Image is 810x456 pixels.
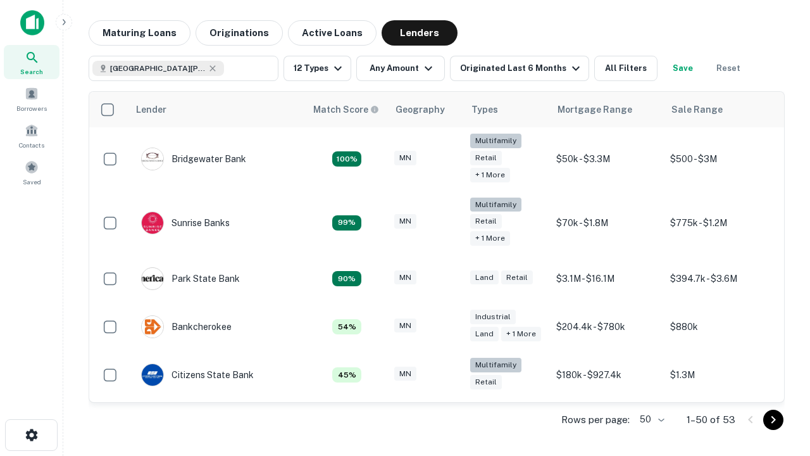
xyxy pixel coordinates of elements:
td: $70k - $1.8M [550,191,664,255]
p: Rows per page: [561,412,630,427]
div: Retail [470,151,502,165]
img: capitalize-icon.png [20,10,44,35]
button: Maturing Loans [89,20,190,46]
td: $394.7k - $3.6M [664,255,778,303]
div: Land [470,270,499,285]
button: Active Loans [288,20,377,46]
div: MN [394,214,416,229]
th: Sale Range [664,92,778,127]
div: Citizens State Bank [141,364,254,386]
a: Contacts [4,118,59,153]
div: Retail [470,214,502,229]
img: picture [142,148,163,170]
td: $204.4k - $780k [550,303,664,351]
th: Geography [388,92,464,127]
img: picture [142,316,163,338]
span: Borrowers [16,103,47,113]
img: picture [142,364,163,386]
th: Lender [128,92,306,127]
button: Lenders [382,20,458,46]
td: $180k - $927.4k [550,351,664,399]
div: Retail [501,270,533,285]
button: Go to next page [763,410,783,430]
div: Land [470,327,499,341]
td: $500 - $3M [664,127,778,191]
div: Multifamily [470,198,521,212]
span: Contacts [19,140,44,150]
div: MN [394,151,416,165]
th: Types [464,92,550,127]
button: All Filters [594,56,657,81]
div: + 1 more [470,168,510,182]
th: Capitalize uses an advanced AI algorithm to match your search with the best lender. The match sco... [306,92,388,127]
td: $384k - $2M [550,399,664,447]
div: Lender [136,102,166,117]
span: Search [20,66,43,77]
a: Search [4,45,59,79]
div: Multifamily [470,134,521,148]
div: Types [471,102,498,117]
button: Any Amount [356,56,445,81]
button: 12 Types [283,56,351,81]
a: Saved [4,155,59,189]
div: Matching Properties: 10, hasApolloMatch: undefined [332,271,361,286]
td: $3.1M - $16.1M [550,255,664,303]
div: Matching Properties: 20, hasApolloMatch: undefined [332,151,361,167]
p: 1–50 of 53 [687,412,735,427]
div: Capitalize uses an advanced AI algorithm to match your search with the best lender. The match sco... [313,103,379,117]
span: Saved [23,177,41,187]
div: Industrial [470,310,516,324]
h6: Match Score [313,103,377,117]
div: Geography [396,102,445,117]
td: $880k [664,303,778,351]
div: + 1 more [501,327,541,341]
div: + 1 more [470,231,510,246]
button: Originations [196,20,283,46]
div: Multifamily [470,358,521,372]
img: picture [142,268,163,289]
button: Originated Last 6 Months [450,56,589,81]
div: Retail [470,375,502,389]
img: picture [142,212,163,234]
td: $775k - $1.2M [664,191,778,255]
div: Matching Properties: 6, hasApolloMatch: undefined [332,319,361,334]
td: $50k - $3.3M [550,127,664,191]
div: Matching Properties: 5, hasApolloMatch: undefined [332,367,361,383]
div: Park State Bank [141,267,240,290]
div: Sale Range [671,102,723,117]
a: Borrowers [4,82,59,116]
td: $485k - $519.9k [664,399,778,447]
div: MN [394,367,416,381]
div: 50 [635,410,666,429]
div: Bankcherokee [141,315,232,338]
div: Matching Properties: 11, hasApolloMatch: undefined [332,215,361,231]
div: Originated Last 6 Months [460,61,583,76]
button: Reset [708,56,749,81]
th: Mortgage Range [550,92,664,127]
div: Bridgewater Bank [141,148,246,170]
td: $1.3M [664,351,778,399]
iframe: Chat Widget [747,355,810,415]
div: Sunrise Banks [141,212,230,234]
div: MN [394,270,416,285]
div: MN [394,319,416,333]
button: Save your search to get updates of matches that match your search criteria. [663,56,703,81]
span: [GEOGRAPHIC_DATA][PERSON_NAME], [GEOGRAPHIC_DATA], [GEOGRAPHIC_DATA] [110,63,205,74]
div: Mortgage Range [558,102,632,117]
